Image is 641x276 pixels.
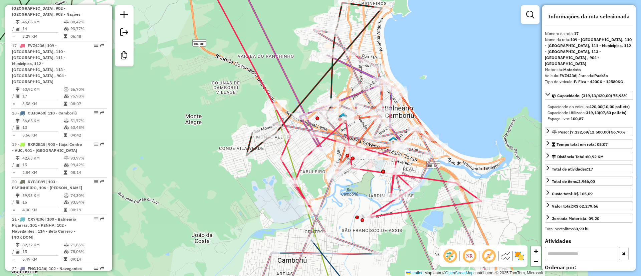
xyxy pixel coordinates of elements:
strong: FVZ4J36 [560,73,576,78]
img: 702 UDC Light Balneario [339,112,348,121]
td: 06:48 [70,33,104,40]
div: Total hectolitro: [545,226,633,232]
img: UDC - Cross Balneário (Simulação) [339,113,347,122]
td: = [12,132,15,139]
em: Opções [94,266,98,270]
strong: 60,99 hL [573,226,589,231]
i: Tempo total em rota [64,34,67,38]
strong: Padrão [594,73,608,78]
i: % de utilização da cubagem [64,94,69,98]
span: + [534,247,538,255]
i: Tempo total em rota [64,133,67,137]
span: Total de atividades: [552,167,593,172]
strong: (07,60 pallets) [599,110,626,115]
div: Valor total: [552,203,598,209]
a: Criar modelo [118,49,131,64]
span: Peso: (7.132,69/12.580,00) 56,70% [558,129,626,134]
a: Total de atividades:17 [545,164,633,173]
a: Zoom out [531,256,541,266]
span: − [534,257,538,265]
i: Tempo total em rota [64,102,67,106]
i: % de utilização da cubagem [64,27,69,31]
strong: 100,87 [571,116,584,121]
td: 93,77% [70,25,104,32]
strong: Motorista [563,67,581,72]
i: % de utilização da cubagem [64,250,69,254]
td: 15 [22,162,63,168]
strong: 3.966,00 [578,179,595,184]
td: / [12,93,15,99]
h4: Informações da rota selecionada [545,13,633,20]
td: 17 [22,93,63,99]
span: 17 - [12,43,66,84]
td: 78,06% [70,248,104,255]
div: Motorista: [545,67,633,73]
span: 20 - [12,179,82,190]
i: % de utilização do peso [64,194,69,198]
td: 10 [22,124,63,131]
i: Distância Total [16,194,20,198]
span: 19 - [12,142,82,153]
div: Map data © contributors,© 2025 TomTom, Microsoft [405,270,545,276]
div: Capacidade do veículo: [548,104,630,110]
td: 71,86% [70,242,104,248]
span: | 900 - Itajaí Centro - VUC, 901 - [GEOGRAPHIC_DATA] [12,142,82,153]
a: Custo total:R$ 165,09 [545,189,633,198]
em: Opções [94,111,98,115]
i: % de utilização do peso [64,243,69,247]
td: 74,30% [70,192,104,199]
td: / [12,25,15,32]
td: 15 [22,199,63,206]
em: Rota exportada [100,43,104,47]
i: Total de Atividades [16,27,20,31]
i: % de utilização do peso [64,87,69,91]
span: FVZ4J36 [28,43,44,48]
a: Valor total:R$ 62.279,66 [545,201,633,210]
div: Capacidade Utilizada: [548,110,630,116]
i: Distância Total [16,119,20,123]
strong: 420,00 [589,104,602,109]
i: Tempo total em rota [64,171,67,175]
td: 4,00 KM [22,207,63,213]
a: Exportar sessão [118,26,131,41]
span: CUJ8A60 [28,110,45,115]
div: Jornada Motorista: 09:20 [552,216,599,222]
a: Exibir filtros [523,8,537,21]
td: 93,54% [70,199,104,206]
i: % de utilização do peso [64,20,69,24]
a: Peso: (7.132,69/12.580,00) 56,70% [545,127,633,136]
span: FNG1G36 [28,266,46,271]
span: | [423,271,424,275]
div: Tipo do veículo: [545,79,633,85]
strong: R$ 165,09 [574,191,593,196]
td: 04:42 [70,132,104,139]
em: Rota exportada [100,180,104,184]
img: 711 UDC Light WCL Camboriu [389,136,398,145]
td: = [12,100,15,107]
a: Distância Total:60,92 KM [545,152,633,161]
span: 21 - [12,217,76,240]
td: 2,84 KM [22,169,63,176]
i: Tempo total em rota [64,208,67,212]
td: 15 [22,248,63,255]
td: 08:14 [70,169,104,176]
div: Número da rota: [545,31,633,37]
em: Rota exportada [100,217,104,221]
td: 63,48% [70,124,104,131]
em: Opções [94,43,98,47]
span: Tempo total em rota: 08:07 [557,142,608,147]
td: 3,29 KM [22,33,63,40]
div: Total de itens: [552,179,595,185]
i: Total de Atividades [16,250,20,254]
td: / [12,199,15,206]
td: = [12,207,15,213]
span: | 103 - ESPINHEIRO, 106 - [PERSON_NAME] [12,179,82,190]
span: | 100 - Balneário Piçarras, 101 - PENHA, 102 - Navegantes , 114 - Beto Carrero - [NOK DOM] [12,217,76,240]
em: Opções [94,142,98,146]
i: Tempo total em rota [64,257,67,261]
a: Total de itens:3.966,00 [545,177,633,186]
td: / [12,162,15,168]
a: OpenStreetMap [445,271,474,275]
a: Leaflet [406,271,422,275]
td: / [12,124,15,131]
